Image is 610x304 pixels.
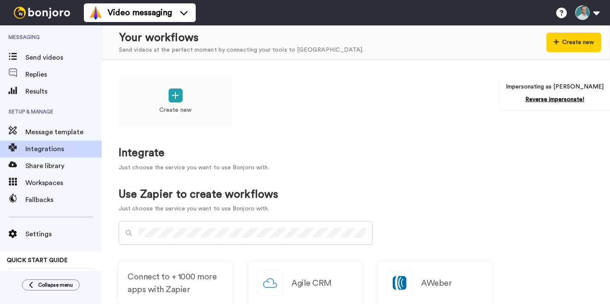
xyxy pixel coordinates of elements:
span: Workspaces [25,178,102,188]
span: Fallbacks [25,195,102,205]
span: QUICK START GUIDE [7,257,68,263]
img: bj-logo-header-white.svg [10,7,74,19]
p: Create new [159,106,191,115]
span: Video messaging [108,7,172,19]
button: Create new [546,33,601,52]
a: Reverse impersonate! [525,97,584,102]
span: Share library [25,161,102,171]
button: Collapse menu [22,279,80,290]
img: vm-color.svg [89,6,103,19]
a: Create new [119,76,232,127]
span: Results [25,86,102,97]
span: Replies [25,69,102,80]
span: Integrations [25,144,102,154]
span: Message template [25,127,102,137]
p: Just choose the service you want to use Bonjoro with. [119,163,593,172]
p: Impersonating as [PERSON_NAME] [506,83,604,91]
img: logo_agile_crm.svg [258,271,283,296]
h1: Use Zapier to create workflows [119,188,278,201]
h2: Agile CRM [291,279,332,288]
h1: Integrate [119,147,593,159]
h2: AWeber [421,279,452,288]
p: Just choose the service you want to use Bonjoro with. [119,205,278,213]
span: Connect to + 1000 more apps with Zapier [128,271,224,296]
img: logo_aweber.svg [387,271,412,296]
span: Send videos [25,53,102,63]
span: Settings [25,229,102,239]
div: Your workflows [119,30,363,46]
span: Collapse menu [38,282,73,288]
div: Send videos at the perfect moment by connecting your tools to [GEOGRAPHIC_DATA]. [119,46,363,55]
